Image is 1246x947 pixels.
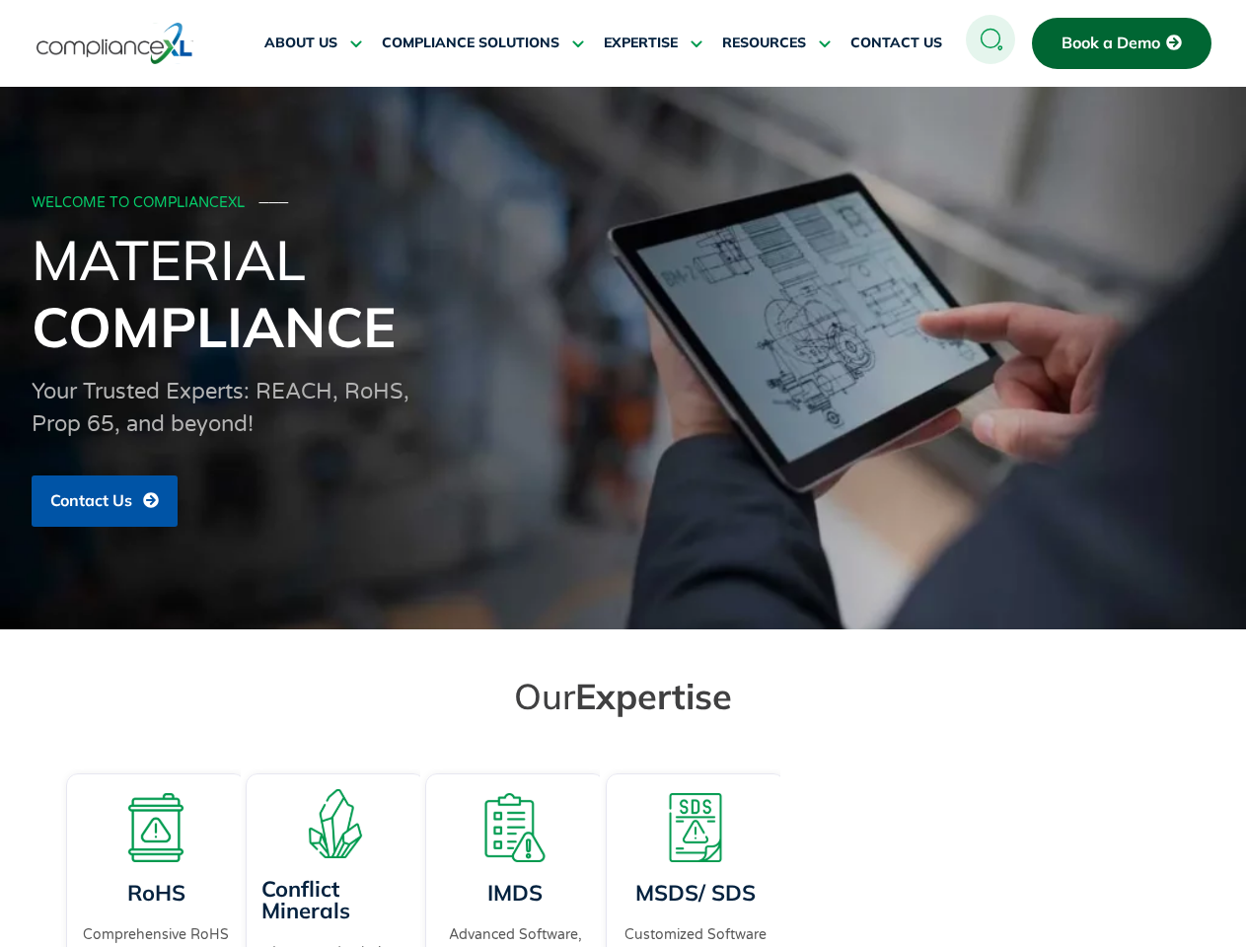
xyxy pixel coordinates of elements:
[1032,18,1211,69] a: Book a Demo
[264,35,337,52] span: ABOUT US
[32,226,1215,360] h1: Material
[722,35,806,52] span: RESOURCES
[121,793,190,862] img: A board with a warning sign
[32,379,409,437] span: Your Trusted Experts: REACH, RoHS, Prop 65, and beyond!
[259,194,289,211] span: ───
[480,793,550,862] img: A list board with a warning
[604,20,702,67] a: EXPERTISE
[382,20,584,67] a: COMPLIANCE SOLUTIONS
[722,20,831,67] a: RESOURCES
[1062,35,1160,52] span: Book a Demo
[37,21,193,66] img: logo-one.svg
[382,35,559,52] span: COMPLIANCE SOLUTIONS
[32,195,1209,212] div: WELCOME TO COMPLIANCEXL
[604,35,678,52] span: EXPERTISE
[850,20,942,67] a: CONTACT US
[301,789,370,858] img: A representation of minerals
[32,475,178,527] a: Contact Us
[126,879,184,907] a: RoHS
[264,20,362,67] a: ABOUT US
[575,674,732,718] span: Expertise
[850,35,942,52] span: CONTACT US
[661,793,730,862] img: A warning board with SDS displaying
[261,875,350,924] a: Conflict Minerals
[635,879,756,907] a: MSDS/ SDS
[32,292,396,361] span: Compliance
[50,492,132,510] span: Contact Us
[487,879,543,907] a: IMDS
[71,674,1176,718] h2: Our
